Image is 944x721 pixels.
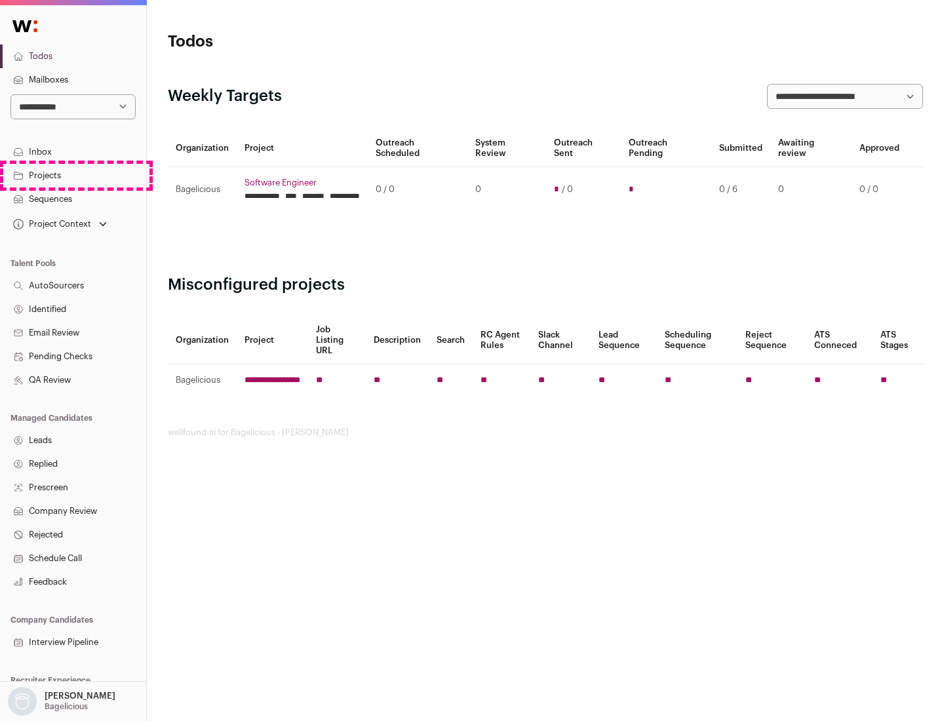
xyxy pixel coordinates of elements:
[168,86,282,107] h2: Weekly Targets
[368,167,467,212] td: 0 / 0
[245,178,360,188] a: Software Engineer
[308,317,366,364] th: Job Listing URL
[45,701,88,712] p: Bagelicious
[473,317,530,364] th: RC Agent Rules
[852,130,907,167] th: Approved
[711,130,770,167] th: Submitted
[770,167,852,212] td: 0
[5,687,118,716] button: Open dropdown
[8,687,37,716] img: nopic.png
[657,317,737,364] th: Scheduling Sequence
[366,317,429,364] th: Description
[168,275,923,296] h2: Misconfigured projects
[530,317,591,364] th: Slack Channel
[546,130,621,167] th: Outreach Sent
[770,130,852,167] th: Awaiting review
[429,317,473,364] th: Search
[168,167,237,212] td: Bagelicious
[168,31,420,52] h1: Todos
[168,364,237,397] td: Bagelicious
[873,317,923,364] th: ATS Stages
[591,317,657,364] th: Lead Sequence
[737,317,807,364] th: Reject Sequence
[368,130,467,167] th: Outreach Scheduled
[806,317,872,364] th: ATS Conneced
[562,184,573,195] span: / 0
[168,130,237,167] th: Organization
[10,215,109,233] button: Open dropdown
[621,130,711,167] th: Outreach Pending
[168,427,923,438] footer: wellfound:ai for Bagelicious - [PERSON_NAME]
[168,317,237,364] th: Organization
[237,130,368,167] th: Project
[237,317,308,364] th: Project
[467,167,545,212] td: 0
[467,130,545,167] th: System Review
[5,13,45,39] img: Wellfound
[10,219,91,229] div: Project Context
[45,691,115,701] p: [PERSON_NAME]
[852,167,907,212] td: 0 / 0
[711,167,770,212] td: 0 / 6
